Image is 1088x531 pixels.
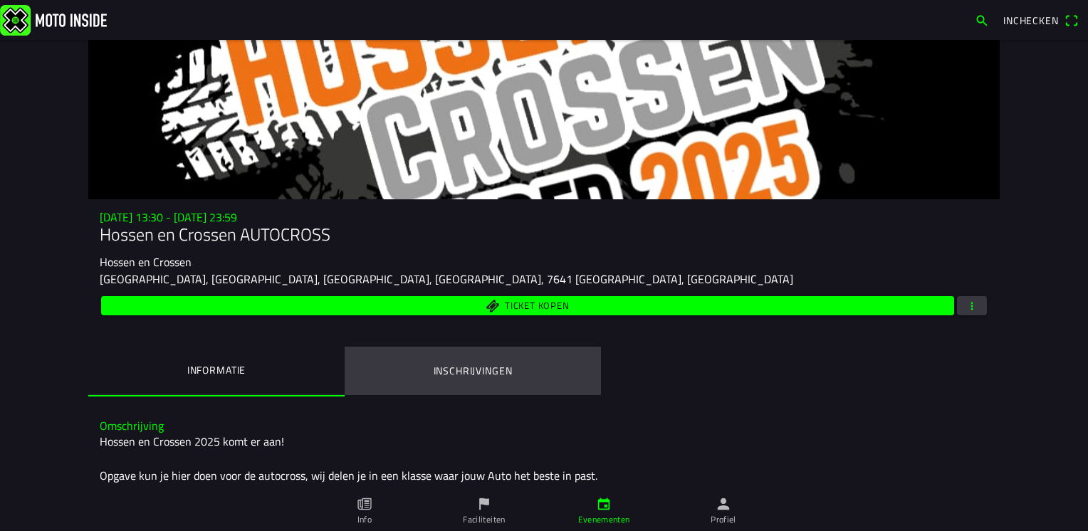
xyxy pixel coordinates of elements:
[596,496,612,512] ion-icon: calendar
[463,513,505,526] ion-label: Faciliteiten
[505,301,569,310] span: Ticket kopen
[716,496,731,512] ion-icon: person
[968,8,996,32] a: search
[357,496,372,512] ion-icon: paper
[187,362,246,378] ion-label: Informatie
[434,363,513,379] ion-label: Inschrijvingen
[476,496,492,512] ion-icon: flag
[100,253,192,270] ion-text: Hossen en Crossen
[100,270,793,288] ion-text: [GEOGRAPHIC_DATA], [GEOGRAPHIC_DATA], [GEOGRAPHIC_DATA], [GEOGRAPHIC_DATA], 7641 [GEOGRAPHIC_DATA...
[357,513,372,526] ion-label: Info
[1003,13,1059,28] span: Inchecken
[100,224,988,245] h1: Hossen en Crossen AUTOCROSS
[578,513,630,526] ion-label: Evenementen
[100,211,988,224] h3: [DATE] 13:30 - [DATE] 23:59
[996,8,1085,32] a: Incheckenqr scanner
[711,513,736,526] ion-label: Profiel
[100,419,988,433] h3: Omschrijving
